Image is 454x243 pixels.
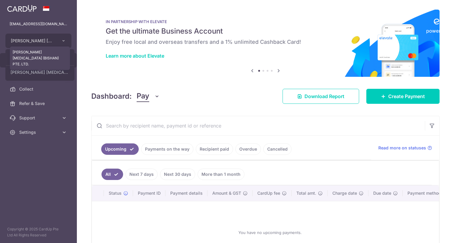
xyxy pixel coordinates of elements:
button: [PERSON_NAME] [MEDICAL_DATA] (BISHAN) PTE. LTD. [5,34,71,48]
button: Pay [137,91,160,102]
th: Payment details [165,185,207,201]
span: Download Report [304,93,344,100]
a: Next 7 days [126,169,158,180]
a: [PERSON_NAME] [MEDICAL_DATA] (BISHAN) PTE. LTD. [6,67,74,78]
iframe: Opens a widget where you can find more information [415,225,448,240]
span: Create Payment [388,93,425,100]
span: Amount & GST [212,190,241,196]
span: Collect [19,86,59,92]
a: Download Report [283,89,359,104]
p: [EMAIL_ADDRESS][DOMAIN_NAME] [10,21,67,27]
ul: [PERSON_NAME] [MEDICAL_DATA] (BISHAN) PTE. LTD. [5,49,74,81]
input: Search by recipient name, payment id or reference [92,116,425,135]
span: Status [109,190,122,196]
a: All [101,169,123,180]
a: Create Payment [366,89,440,104]
a: Learn more about Elevate [106,53,164,59]
div: [PERSON_NAME] [MEDICAL_DATA] (BISHAN) PTE. LTD. [10,46,70,70]
th: Payment ID [133,185,165,201]
span: CardUp fee [257,190,280,196]
a: Payments on the way [141,143,193,155]
a: Overdue [235,143,261,155]
a: Recipient paid [196,143,233,155]
h6: Enjoy free local and overseas transfers and a 1% unlimited Cashback Card! [106,38,425,46]
img: CardUp [7,5,37,12]
span: Charge date [332,190,357,196]
a: Cancelled [263,143,292,155]
span: Refer & Save [19,100,59,106]
a: Read more on statuses [378,145,432,151]
h4: Dashboard: [91,91,132,102]
span: Total amt. [296,190,316,196]
span: Read more on statuses [378,145,426,151]
a: More than 1 month [198,169,244,180]
a: Add new company [6,52,74,63]
a: Upcoming [101,143,139,155]
span: [PERSON_NAME] [MEDICAL_DATA] (BISHAN) PTE. LTD. [11,38,55,44]
span: Pay [137,91,149,102]
h5: Get the ultimate Business Account [106,26,425,36]
img: Renovation banner [91,10,440,77]
span: Settings [19,129,59,135]
p: IN PARTNERSHIP WITH ELEVATE [106,19,425,24]
a: Next 30 days [160,169,195,180]
th: Payment method [403,185,448,201]
span: Due date [373,190,391,196]
span: Support [19,115,59,121]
